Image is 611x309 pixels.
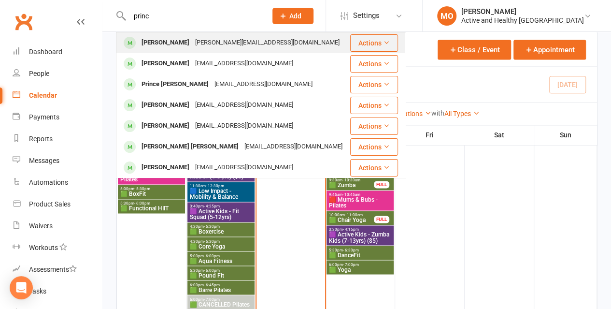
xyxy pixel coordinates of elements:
button: Actions [350,138,398,156]
span: - 6:00pm [204,268,220,272]
div: Assessments [29,265,77,273]
span: - 5:30pm [204,239,220,243]
a: Payments [13,106,102,128]
a: Workouts [13,237,102,259]
a: Assessments [13,259,102,280]
div: Waivers [29,222,53,230]
div: [PERSON_NAME] [139,161,192,175]
a: Reports [13,128,102,150]
span: - 6:30pm [343,248,359,252]
div: Calendar [29,91,57,99]
div: Dashboard [29,48,62,56]
div: [PERSON_NAME] [139,98,192,112]
input: Search... [127,9,260,23]
a: Waivers [13,215,102,237]
a: Dashboard [13,41,102,63]
span: 🟩 Boxercise [189,229,253,235]
span: - 10:45am [342,192,360,197]
span: - 4:25pm [204,204,220,208]
span: 🟩 BoxFit [120,191,183,197]
a: Tasks [13,280,102,302]
span: - 6:00pm [204,253,220,258]
span: 5:30pm [189,268,253,272]
span: 3:30pm [328,227,392,232]
span: 🟩 Aqua Fitness [189,258,253,264]
button: Actions [350,34,398,52]
div: [EMAIL_ADDRESS][DOMAIN_NAME] [212,77,315,91]
th: Sun [534,125,597,145]
span: - 4:15pm [343,227,359,232]
div: [EMAIL_ADDRESS][DOMAIN_NAME] [192,98,296,112]
div: Product Sales [29,200,71,208]
span: 10:00am [328,213,374,217]
span: 🟪 Active Kids - Zumba Kids (7-13yrs) ($5) [328,232,392,243]
th: Sat [465,125,534,145]
span: - 6:00pm [134,201,150,206]
span: - 7:00pm [204,297,220,301]
span: 🟥 Mums & Bubs - Pilates [328,197,392,208]
div: [PERSON_NAME] [139,119,192,133]
span: 🟩 Pound Fit [189,272,253,278]
span: - 12:30pm [206,184,224,188]
span: - 11:00am [345,213,363,217]
th: Fri [395,125,465,145]
div: [EMAIL_ADDRESS][DOMAIN_NAME] [192,119,296,133]
span: Add [289,12,301,20]
a: People [13,63,102,85]
button: Appointment [513,40,586,59]
div: [PERSON_NAME] [PERSON_NAME] [139,140,242,154]
button: Add [272,8,313,24]
div: Automations [29,178,68,186]
div: Open Intercom Messenger [10,276,33,299]
strong: with [431,109,444,117]
span: - 6:45pm [204,282,220,287]
a: Product Sales [13,193,102,215]
span: 9:30am [328,178,374,182]
div: [PERSON_NAME] [139,36,192,50]
a: All Types [444,110,480,118]
button: Actions [350,76,398,93]
span: 9:45am [328,192,392,197]
div: MO [437,6,456,26]
span: 6:00pm [328,262,392,266]
a: Clubworx [12,10,36,34]
span: 🟩 DanceFit [328,252,392,258]
div: Tasks [29,287,46,295]
span: 🟩 CANCELLED Pilates [189,301,253,307]
span: 4:30pm [189,224,253,229]
span: - 5:30pm [204,224,220,229]
div: Workouts [29,244,58,251]
div: Active and Healthy [GEOGRAPHIC_DATA] [461,16,584,25]
div: [PERSON_NAME] [139,57,192,71]
span: 🟩 Functional HIIT [120,206,183,211]
div: Prince [PERSON_NAME] [139,77,212,91]
button: Actions [350,118,398,135]
span: 🟩 Zumba [328,182,374,188]
div: [PERSON_NAME] [461,7,584,16]
div: [EMAIL_ADDRESS][DOMAIN_NAME] [242,140,345,154]
span: 6:00pm [189,282,253,287]
a: Messages [13,150,102,172]
div: Payments [29,113,59,121]
div: FULL [374,216,389,223]
span: - 5:30pm [134,187,150,191]
div: Reports [29,135,53,143]
span: 5:00pm [120,187,183,191]
span: - 7:00pm [343,262,359,266]
button: Class / Event [438,40,511,59]
div: [EMAIL_ADDRESS][DOMAIN_NAME] [192,57,296,71]
span: 5:30pm [120,201,183,206]
span: 5:30pm [328,248,392,252]
span: Settings [353,5,380,27]
span: 🟩 Barre Pilates [189,287,253,293]
button: Actions [350,159,398,177]
div: Messages [29,157,59,164]
span: 🟩 Chair Yoga [328,217,374,223]
span: 6:00pm [189,297,253,301]
div: [EMAIL_ADDRESS][DOMAIN_NAME] [192,161,296,175]
a: Calendar [13,85,102,106]
span: 🟪 Active Kids - Fit Squad (5-12yrs) [189,208,253,220]
span: 🟩 Yoga [328,266,392,272]
span: - 10:30am [342,178,360,182]
button: Actions [350,55,398,73]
